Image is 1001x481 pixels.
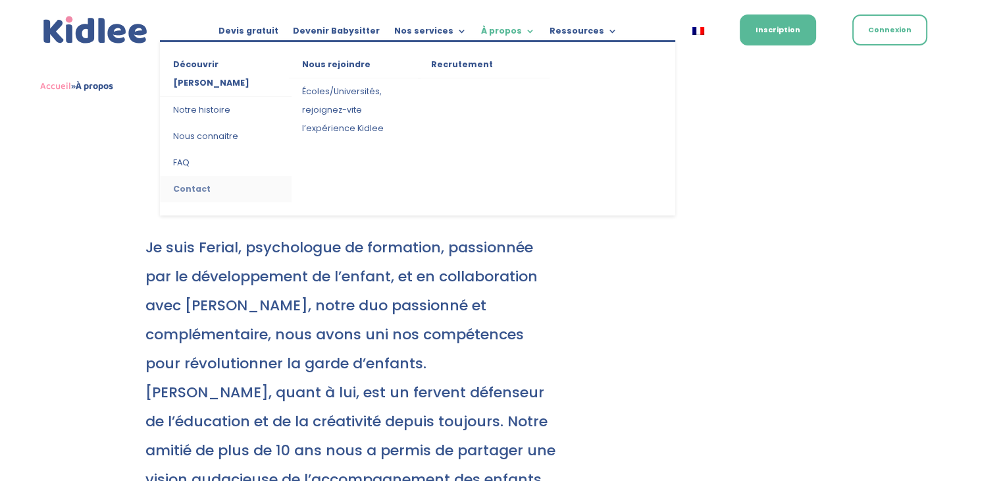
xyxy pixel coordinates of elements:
[852,14,927,45] a: Connexion
[160,123,292,150] a: Nous connaitre
[76,78,113,94] strong: À propos
[40,78,113,94] span: »
[40,13,151,47] img: logo_kidlee_bleu
[160,97,292,123] a: Notre histoire
[218,26,278,41] a: Devis gratuit
[40,78,71,94] a: Accueil
[692,27,704,35] img: Français
[160,55,292,97] a: Découvrir [PERSON_NAME]
[160,176,292,202] a: Contact
[293,26,380,41] a: Devenir Babysitter
[289,55,421,78] a: Nous rejoindre
[481,26,535,41] a: À propos
[418,55,550,78] a: Recrutement
[145,167,856,198] h1: Notre histoire
[595,233,856,463] img: Ferial2
[289,78,421,142] a: Écoles/Universités, rejoignez-vite l’expérience Kidlee
[394,26,467,41] a: Nos services
[550,26,617,41] a: Ressources
[740,14,816,45] a: Inscription
[40,13,151,47] a: Kidlee Logo
[160,150,292,176] a: FAQ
